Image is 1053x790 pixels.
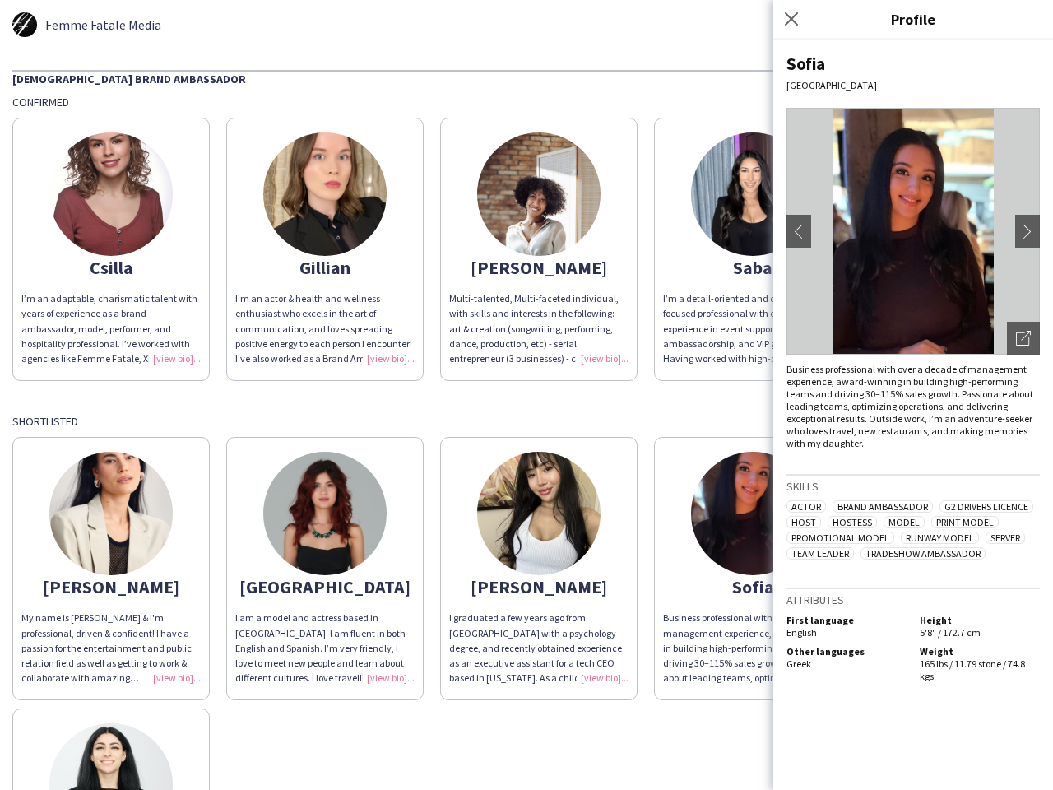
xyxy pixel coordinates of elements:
span: Greek [786,658,811,670]
span: Femme Fatale Media [45,17,161,32]
div: Saba [663,260,842,275]
span: I'm an actor & health and wellness enthusiast who excels in the art of communication, and loves s... [235,292,413,394]
span: 5'8" / 172.7 cm [920,626,981,639]
img: thumb-686ed2b01dae5.jpeg [263,132,387,256]
div: I graduated a few years ago from [GEOGRAPHIC_DATA] with a psychology degree, and recently obtaine... [449,611,629,685]
h3: Skills [786,479,1040,494]
span: G2 Drivers Licence [939,500,1033,513]
img: thumb-35fa3feb-fcf2-430b-b907-b0b90241f34d.jpg [263,452,387,575]
span: Host [786,516,821,528]
h3: Attributes [786,592,1040,607]
div: Sofia [786,53,1040,75]
h3: Profile [773,8,1053,30]
h5: Height [920,614,1040,626]
div: [GEOGRAPHIC_DATA] [235,579,415,594]
div: Csilla [21,260,201,275]
div: I am a model and actress based in [GEOGRAPHIC_DATA]. I am fluent in both English and Spanish. I’m... [235,611,415,685]
span: Print Model [931,516,999,528]
div: Gillian [235,260,415,275]
h5: First language [786,614,907,626]
div: Shortlisted [12,414,1041,429]
img: thumb-4ef09eab-5109-47b9-bb7f-77f7103c1f44.jpg [477,452,601,575]
div: [PERSON_NAME] [449,579,629,594]
span: 165 lbs / 11.79 stone / 74.8 kgs [920,658,1025,682]
img: thumb-5d261e8036265.jpg [12,12,37,37]
img: thumb-ccd8f9e4-34f5-45c6-b702-e2d621c1b25d.jpg [477,132,601,256]
img: thumb-526dc572-1bf3-40d4-a38a-5d3a078f091f.jpg [49,132,173,256]
img: thumb-687557a3ccd97.jpg [691,132,814,256]
div: [PERSON_NAME] [449,260,629,275]
div: My name is [PERSON_NAME] & I'm professional, driven & confident! I have a passion for the enterta... [21,611,201,685]
div: Sofia [663,579,842,594]
h5: Weight [920,645,1040,658]
img: thumb-4404051c-6014-4609-84ce-abbf3c8e62f3.jpg [691,452,814,575]
span: Actor [786,500,826,513]
div: Business professional with over a decade of management experience, award-winning in building high... [663,611,842,685]
span: Brand Ambassador [833,500,933,513]
span: Server [986,532,1025,544]
div: Business professional with over a decade of management experience, award-winning in building high... [786,363,1040,449]
div: [DEMOGRAPHIC_DATA] Brand Ambassador [12,70,1041,86]
div: Open photos pop-in [1007,322,1040,355]
span: Tradeshow Ambassador [860,547,986,560]
div: Confirmed [12,95,1041,109]
span: English [786,626,817,639]
div: I’m a detail-oriented and customer-focused professional with extensive experience in event suppor... [663,291,842,366]
div: [GEOGRAPHIC_DATA] [786,79,1040,91]
img: Crew avatar or photo [786,108,1040,355]
div: [PERSON_NAME] [21,579,201,594]
h5: Other languages [786,645,907,658]
span: Hostess [828,516,877,528]
span: Model [884,516,925,528]
span: Team Leader [786,547,854,560]
div: Multi-talented, Multi-faceted individual, with skills and interests in the following: - art & cre... [449,291,629,366]
span: Runway Model [901,532,979,544]
span: Promotional Model [786,532,894,544]
img: thumb-68a7447e5e02d.png [49,452,173,575]
div: I’m an adaptable, charismatic talent with years of experience as a brand ambassador, model, perfo... [21,291,201,366]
